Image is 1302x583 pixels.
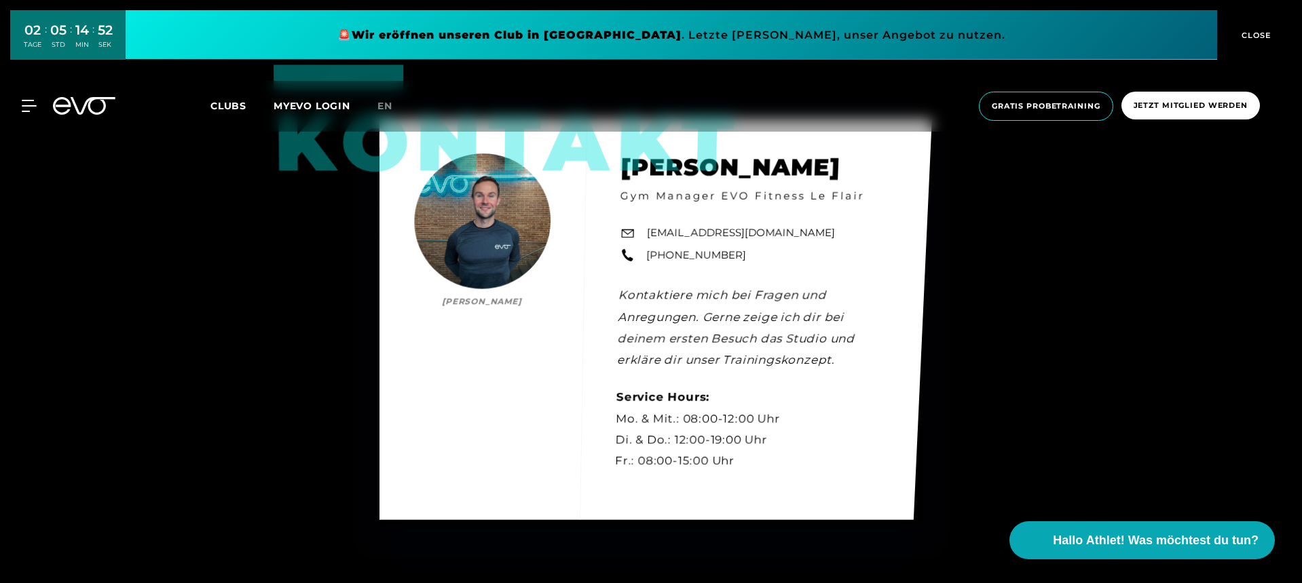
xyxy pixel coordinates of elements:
div: : [45,22,47,58]
a: Gratis Probetraining [975,92,1117,121]
div: MIN [75,40,89,50]
button: Hallo Athlet! Was möchtest du tun? [1009,521,1275,559]
div: SEK [98,40,113,50]
span: Jetzt Mitglied werden [1134,100,1248,111]
span: Hallo Athlet! Was möchtest du tun? [1053,531,1259,550]
div: 05 [50,20,67,40]
span: CLOSE [1238,29,1271,41]
span: Clubs [210,100,246,112]
div: : [92,22,94,58]
div: STD [50,40,67,50]
div: TAGE [24,40,41,50]
div: 02 [24,20,41,40]
a: Clubs [210,99,274,112]
span: Gratis Probetraining [992,100,1100,112]
span: en [377,100,392,112]
div: 14 [75,20,89,40]
div: 52 [98,20,113,40]
a: [EMAIL_ADDRESS][DOMAIN_NAME] [647,225,836,241]
a: en [377,98,409,114]
a: [PHONE_NUMBER] [646,248,746,263]
a: MYEVO LOGIN [274,100,350,112]
button: CLOSE [1217,10,1292,60]
a: Jetzt Mitglied werden [1117,92,1264,121]
div: : [70,22,72,58]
